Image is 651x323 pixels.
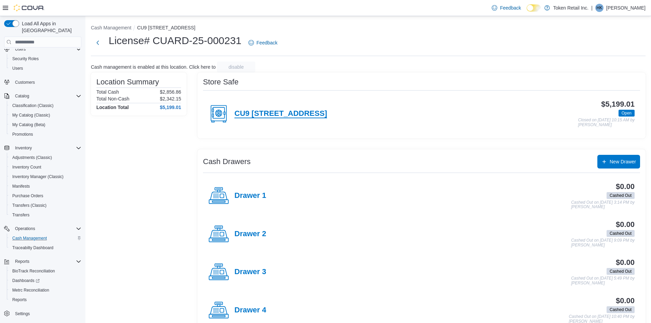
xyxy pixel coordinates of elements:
h4: Location Total [96,105,129,110]
span: Catalog [15,93,29,99]
button: Settings [1,309,84,319]
h4: Drawer 4 [234,306,266,315]
span: Transfers [12,212,29,218]
button: Operations [12,225,38,233]
button: Next [91,36,105,50]
a: Adjustments (Classic) [10,153,55,162]
span: HK [597,4,602,12]
span: Security Roles [12,56,39,62]
button: Cash Management [7,233,84,243]
button: Security Roles [7,54,84,64]
h4: Drawer 2 [234,230,266,239]
h6: Total Non-Cash [96,96,130,102]
span: Traceabilty Dashboard [10,244,81,252]
h6: Total Cash [96,89,119,95]
span: Purchase Orders [12,193,43,199]
span: Adjustments (Classic) [12,155,52,160]
a: Transfers [10,211,32,219]
span: Transfers [10,211,81,219]
span: Inventory Manager (Classic) [10,173,81,181]
span: Users [12,66,23,71]
span: Open [622,110,632,116]
p: Cash management is enabled at this location. Click here to [91,64,216,70]
span: Customers [15,80,35,85]
button: Adjustments (Classic) [7,153,84,162]
span: Operations [12,225,81,233]
button: Customers [1,77,84,87]
span: Classification (Classic) [12,103,54,108]
nav: An example of EuiBreadcrumbs [91,24,646,32]
span: Cashed Out [607,306,635,313]
button: Inventory [1,143,84,153]
span: Users [12,45,81,53]
a: Cash Management [10,234,50,242]
a: Manifests [10,182,32,190]
a: Inventory Count [10,163,44,171]
button: Catalog [1,91,84,101]
span: Metrc Reconciliation [12,287,49,293]
p: Cashed Out on [DATE] 3:14 PM by [PERSON_NAME] [571,200,635,210]
span: Classification (Classic) [10,102,81,110]
p: Cashed Out on [DATE] 5:49 PM by [PERSON_NAME] [571,276,635,285]
button: My Catalog (Classic) [7,110,84,120]
span: Cashed Out [610,192,632,199]
h3: $5,199.01 [601,100,635,108]
div: Hassan Khan [595,4,603,12]
a: Dashboards [10,277,42,285]
h4: Drawer 3 [234,268,266,277]
span: Reports [10,296,81,304]
a: Users [10,64,26,72]
a: Promotions [10,130,36,138]
span: Feedback [257,39,277,46]
p: $2,342.15 [160,96,181,102]
span: Reports [12,257,81,266]
a: Reports [10,296,29,304]
h3: Store Safe [203,78,239,86]
span: Purchase Orders [10,192,81,200]
span: Adjustments (Classic) [10,153,81,162]
span: My Catalog (Beta) [10,121,81,129]
span: My Catalog (Classic) [10,111,81,119]
p: Token Retail Inc. [553,4,589,12]
span: Cashed Out [607,192,635,199]
a: My Catalog (Classic) [10,111,53,119]
span: New Drawer [610,158,636,165]
span: Catalog [12,92,81,100]
span: Settings [15,311,30,317]
a: Transfers (Classic) [10,201,49,210]
span: Security Roles [10,55,81,63]
h4: CU9 [STREET_ADDRESS] [234,109,327,118]
p: | [591,4,593,12]
a: Traceabilty Dashboard [10,244,56,252]
span: My Catalog (Classic) [12,112,50,118]
span: Cashed Out [610,307,632,313]
span: Users [10,64,81,72]
h3: $0.00 [616,183,635,191]
h3: $0.00 [616,297,635,305]
span: Cash Management [10,234,81,242]
a: Security Roles [10,55,41,63]
button: Reports [1,257,84,266]
span: BioTrack Reconciliation [10,267,81,275]
span: Settings [12,309,81,318]
img: Cova [14,4,44,11]
span: Dashboards [10,277,81,285]
a: Customers [12,78,38,86]
button: Operations [1,224,84,233]
button: Inventory [12,144,35,152]
a: Dashboards [7,276,84,285]
button: Inventory Count [7,162,84,172]
a: Feedback [246,36,280,50]
a: Purchase Orders [10,192,46,200]
span: Open [619,110,635,117]
span: Dashboards [12,278,40,283]
input: Dark Mode [527,4,541,12]
span: Inventory Count [12,164,41,170]
p: Cashed Out on [DATE] 9:09 PM by [PERSON_NAME] [571,238,635,247]
span: Traceabilty Dashboard [12,245,53,251]
span: Cashed Out [610,268,632,274]
button: Manifests [7,181,84,191]
button: Cash Management [91,25,131,30]
button: Users [7,64,84,73]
